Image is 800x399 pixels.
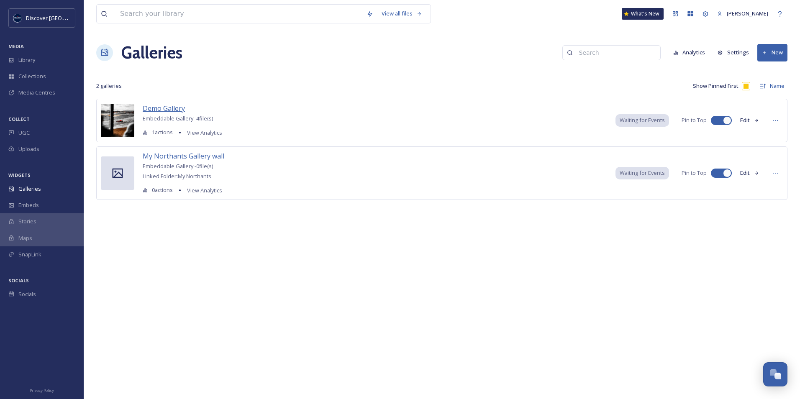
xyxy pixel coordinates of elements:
span: COLLECT [8,116,30,122]
span: Demo Gallery [143,104,185,113]
span: Pin to Top [682,116,707,124]
input: Search [575,44,656,61]
a: View Analytics [183,185,222,195]
button: Edit [736,112,764,128]
a: Linked Folder:My Northants [143,171,224,181]
span: Socials [18,290,36,298]
span: UGC [18,129,30,137]
span: Media Centres [18,89,55,97]
span: Pin to Top [682,169,707,177]
button: Open Chat [763,362,787,386]
span: 2 galleries [96,82,122,90]
button: Analytics [669,44,710,61]
span: Waiting for Events [620,116,665,124]
span: View Analytics [187,187,222,194]
span: Waiting for Events [620,169,665,177]
span: Stories [18,217,36,225]
span: Show Pinned First [693,82,738,90]
input: Search your library [116,5,362,23]
span: SOCIALS [8,277,29,284]
img: 4d2af898-5c29-4247-8cfe-3cf945a29903.jpg [101,104,134,137]
span: WIDGETS [8,172,31,178]
span: View Analytics [187,129,222,136]
span: MEDIA [8,43,24,49]
span: Library [18,56,35,64]
a: View all files [377,5,426,22]
img: Untitled%20design%20%282%29.png [13,14,22,22]
div: Name [767,79,787,93]
span: Linked Folder: My Northants [143,172,211,180]
span: 0 actions [152,186,173,194]
span: Embeddable Gallery - 0 file(s) [143,162,213,170]
button: Settings [713,44,753,61]
span: Galleries [18,185,41,193]
a: Analytics [669,44,714,61]
span: Uploads [18,145,39,153]
a: Galleries [121,40,182,65]
span: My Northants Gallery wall [143,151,224,161]
span: Maps [18,234,32,242]
span: Privacy Policy [30,388,54,393]
button: Edit [736,165,764,181]
span: Collections [18,72,46,80]
a: Privacy Policy [30,385,54,395]
span: SnapLink [18,251,41,258]
span: Discover [GEOGRAPHIC_DATA] [26,14,102,22]
a: Settings [713,44,757,61]
a: View Analytics [183,128,222,138]
a: [PERSON_NAME] [713,5,772,22]
span: [PERSON_NAME] [727,10,768,17]
button: New [757,44,787,61]
span: 1 actions [152,128,173,136]
a: What's New [622,8,664,20]
span: Embeds [18,201,39,209]
span: Embeddable Gallery - 4 file(s) [143,115,213,122]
